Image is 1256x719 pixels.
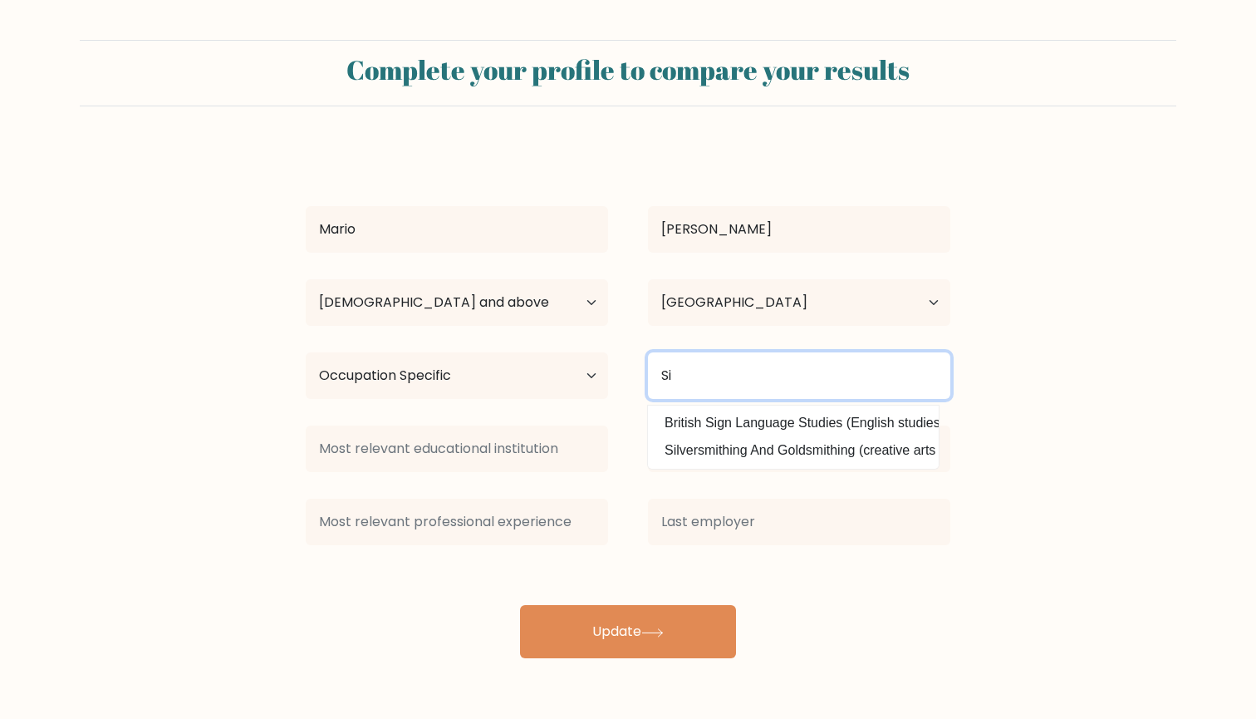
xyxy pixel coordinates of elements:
[306,426,608,472] input: Most relevant educational institution
[648,206,950,253] input: Last name
[90,54,1166,86] h2: Complete your profile to compare your results
[648,352,950,399] input: What did you study?
[306,206,608,253] input: First name
[520,605,736,658] button: Update
[652,437,935,464] option: Silversmithing And Goldsmithing (creative arts and design)
[648,499,950,545] input: Last employer
[306,499,608,545] input: Most relevant professional experience
[652,410,935,436] option: British Sign Language Studies (English studies)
